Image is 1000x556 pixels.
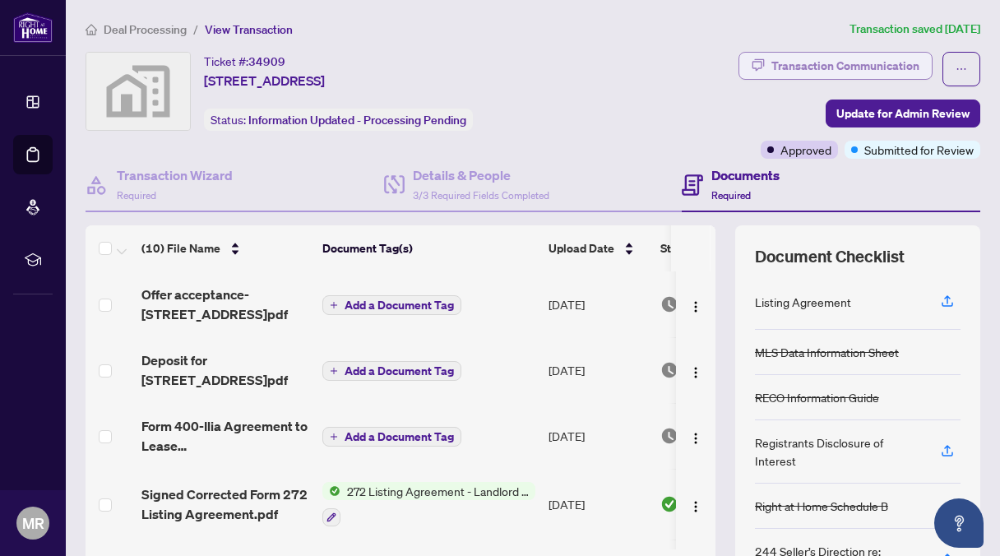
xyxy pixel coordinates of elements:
span: Document Checklist [755,245,905,268]
span: Add a Document Tag [345,365,454,377]
button: Status Icon272 Listing Agreement - Landlord Designated Representation Agreement Authority to Offe... [322,482,535,526]
td: [DATE] [542,337,654,403]
span: Required [711,189,751,202]
th: (10) File Name [135,225,316,271]
span: 34909 [248,54,285,69]
button: Logo [683,357,709,383]
th: Upload Date [542,225,654,271]
td: [DATE] [542,403,654,469]
h4: Transaction Wizard [117,165,233,185]
span: ellipsis [956,63,967,75]
img: logo [13,12,53,43]
span: View Transaction [205,22,293,37]
div: RECO Information Guide [755,388,879,406]
button: Transaction Communication [738,52,933,80]
span: plus [330,367,338,375]
span: Deal Processing [104,22,187,37]
th: Status [654,225,794,271]
span: (10) File Name [141,239,220,257]
th: Document Tag(s) [316,225,542,271]
img: Status Icon [322,482,340,500]
img: Logo [689,500,702,513]
td: [DATE] [542,469,654,540]
td: [DATE] [542,271,654,337]
img: Document Status [660,361,678,379]
div: Status: [204,109,473,131]
span: Add a Document Tag [345,431,454,442]
span: plus [330,433,338,441]
div: Transaction Communication [771,53,919,79]
img: Logo [689,366,702,379]
span: Update for Admin Review [836,100,970,127]
button: Logo [683,291,709,317]
button: Add a Document Tag [322,361,461,381]
span: Signed Corrected Form 272 Listing Agreement.pdf [141,484,309,524]
div: Ticket #: [204,52,285,71]
button: Add a Document Tag [322,294,461,316]
span: plus [330,301,338,309]
img: svg%3e [86,53,190,130]
img: Logo [689,300,702,313]
button: Logo [683,491,709,517]
span: Deposit for [STREET_ADDRESS]pdf [141,350,309,390]
div: Listing Agreement [755,293,851,311]
span: Status [660,239,694,257]
div: Registrants Disclosure of Interest [755,433,921,470]
span: Information Updated - Processing Pending [248,113,466,127]
span: [STREET_ADDRESS] [204,71,325,90]
img: Document Status [660,427,678,445]
span: 3/3 Required Fields Completed [413,189,549,202]
img: Logo [689,432,702,445]
span: Offer acceptance-[STREET_ADDRESS]pdf [141,285,309,324]
button: Add a Document Tag [322,426,461,447]
span: home [86,24,97,35]
span: 272 Listing Agreement - Landlord Designated Representation Agreement Authority to Offer for Lease [340,482,535,500]
li: / [193,20,198,39]
span: Add a Document Tag [345,299,454,311]
span: Submitted for Review [864,141,974,159]
button: Add a Document Tag [322,295,461,315]
span: Form 400-Ilia Agreement to Lease [STREET_ADDRESS]pdf [141,416,309,456]
button: Update for Admin Review [826,100,980,127]
span: Required [117,189,156,202]
span: Approved [780,141,831,159]
h4: Details & People [413,165,549,185]
button: Logo [683,423,709,449]
h4: Documents [711,165,780,185]
button: Open asap [934,498,984,548]
div: MLS Data Information Sheet [755,343,899,361]
article: Transaction saved [DATE] [850,20,980,39]
div: Right at Home Schedule B [755,497,888,515]
img: Document Status [660,295,678,313]
button: Add a Document Tag [322,360,461,382]
span: Upload Date [549,239,614,257]
span: MR [22,512,44,535]
button: Add a Document Tag [322,427,461,447]
img: Document Status [660,495,678,513]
